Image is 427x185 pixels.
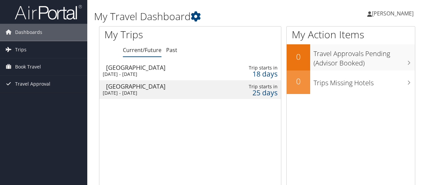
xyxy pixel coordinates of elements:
span: Travel Approval [15,76,50,92]
h3: Trips Missing Hotels [314,75,415,88]
span: Trips [15,41,27,58]
a: [PERSON_NAME] [367,3,420,24]
div: Trip starts in [240,84,278,90]
div: [GEOGRAPHIC_DATA] [106,83,219,89]
div: [DATE] - [DATE] [103,90,216,96]
div: 18 days [240,71,278,77]
div: [DATE] - [DATE] [103,71,216,77]
span: Dashboards [15,24,42,41]
h2: 0 [287,76,310,87]
h3: Travel Approvals Pending (Advisor Booked) [314,46,415,68]
img: airportal-logo.png [15,4,82,20]
a: 0Travel Approvals Pending (Advisor Booked) [287,44,415,70]
h1: My Trips [104,28,200,42]
div: [GEOGRAPHIC_DATA] [106,64,219,71]
span: Book Travel [15,58,41,75]
h1: My Action Items [287,28,415,42]
h1: My Travel Dashboard [94,9,312,24]
a: 0Trips Missing Hotels [287,71,415,94]
div: 25 days [240,90,278,96]
h2: 0 [287,51,310,62]
span: [PERSON_NAME] [372,10,414,17]
a: Past [166,46,177,54]
div: Trip starts in [240,65,278,71]
a: Current/Future [123,46,161,54]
